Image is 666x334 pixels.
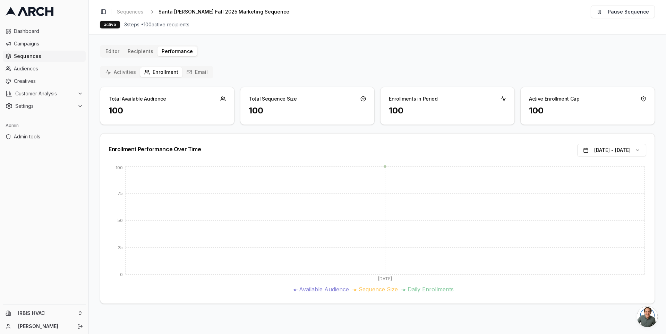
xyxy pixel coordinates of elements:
[114,7,300,17] nav: breadcrumb
[109,95,166,102] div: Total Available Audience
[529,105,646,116] div: 100
[75,322,85,331] button: Log out
[123,46,157,56] button: Recipients
[408,286,454,293] span: Daily Enrollments
[109,105,226,116] div: 100
[3,51,86,62] a: Sequences
[14,78,83,85] span: Creatives
[124,21,189,28] span: 3 steps • 100 active recipients
[14,133,83,140] span: Admin tools
[3,101,86,112] button: Settings
[389,105,506,116] div: 100
[100,21,120,28] div: active
[3,120,86,131] div: Admin
[3,26,86,37] a: Dashboard
[114,7,146,17] a: Sequences
[118,191,123,196] tspan: 75
[14,65,83,72] span: Audiences
[159,8,289,15] span: Santa [PERSON_NAME] Fall 2025 Marketing Sequence
[3,63,86,74] a: Audiences
[591,6,655,18] button: Pause Sequence
[182,67,212,77] button: Email
[118,245,123,250] tspan: 25
[140,67,182,77] button: Enrollment
[101,67,140,77] button: Activities
[18,310,75,316] span: IRBIS HVAC
[637,306,658,327] div: Open chat
[116,165,123,170] tspan: 100
[3,308,86,319] button: IRBIS HVAC
[529,95,580,102] div: Active Enrollment Cap
[18,323,70,330] a: [PERSON_NAME]
[15,103,75,110] span: Settings
[249,95,297,102] div: Total Sequence Size
[14,40,83,47] span: Campaigns
[120,272,123,277] tspan: 0
[389,95,438,102] div: Enrollments in Period
[15,90,75,97] span: Customer Analysis
[14,28,83,35] span: Dashboard
[3,38,86,49] a: Campaigns
[577,144,646,156] button: [DATE] - [DATE]
[117,8,143,15] span: Sequences
[109,146,201,152] div: Enrollment Performance Over Time
[101,46,123,56] button: Editor
[3,131,86,142] a: Admin tools
[378,276,392,281] tspan: [DATE]
[249,105,366,116] div: 100
[118,218,123,223] tspan: 50
[3,76,86,87] a: Creatives
[14,53,83,60] span: Sequences
[3,88,86,99] button: Customer Analysis
[359,286,398,293] span: Sequence Size
[299,286,349,293] span: Available Audience
[157,46,197,56] button: Performance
